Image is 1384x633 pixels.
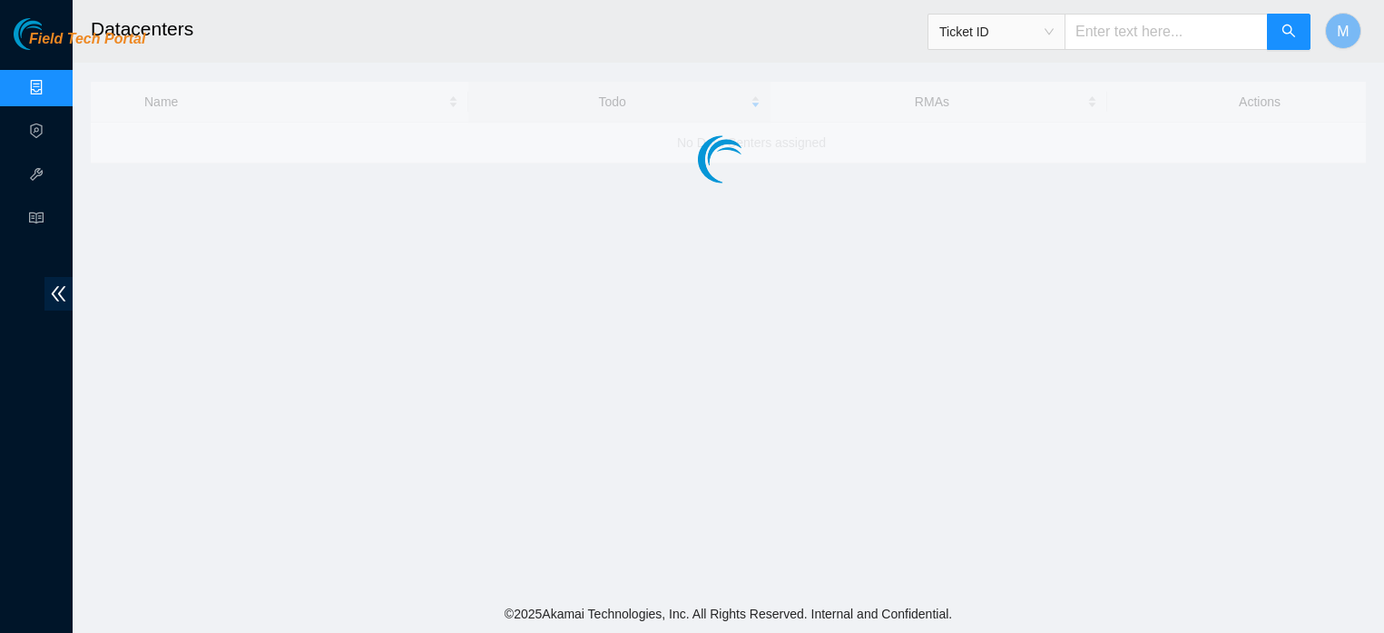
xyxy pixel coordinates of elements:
[939,18,1054,45] span: Ticket ID
[1281,24,1296,41] span: search
[14,18,92,50] img: Akamai Technologies
[1337,20,1349,43] span: M
[73,595,1384,633] footer: © 2025 Akamai Technologies, Inc. All Rights Reserved. Internal and Confidential.
[1325,13,1361,49] button: M
[44,277,73,311] span: double-left
[29,203,44,239] span: read
[1267,14,1310,50] button: search
[1065,14,1268,50] input: Enter text here...
[14,33,145,56] a: Akamai TechnologiesField Tech Portal
[29,31,145,48] span: Field Tech Portal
